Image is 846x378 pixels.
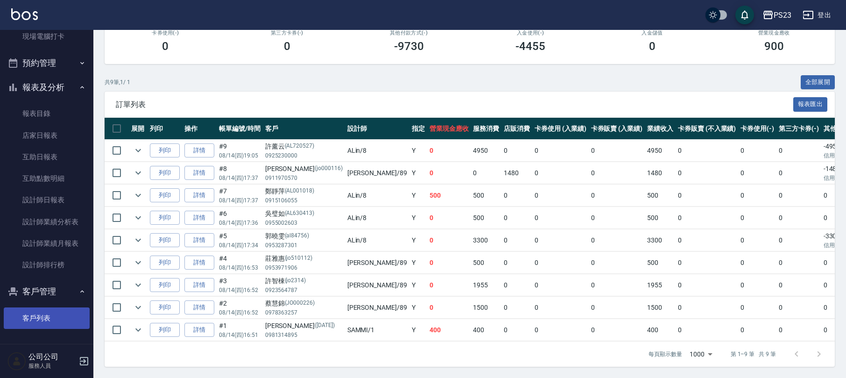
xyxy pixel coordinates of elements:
[184,300,214,315] a: 詳情
[4,26,90,47] a: 現場電腦打卡
[738,140,776,162] td: 0
[217,229,263,251] td: #5
[471,229,501,251] td: 3300
[285,254,313,264] p: (jo510112)
[238,30,337,36] h2: 第三方卡券(-)
[217,274,263,296] td: #3
[131,300,145,314] button: expand row
[219,174,261,182] p: 08/14 (四) 17:37
[162,40,169,53] h3: 0
[589,118,645,140] th: 卡券販賣 (入業績)
[427,319,471,341] td: 400
[131,166,145,180] button: expand row
[219,308,261,317] p: 08/14 (四) 16:52
[501,140,532,162] td: 0
[150,166,180,180] button: 列印
[217,140,263,162] td: #9
[645,229,676,251] td: 3300
[409,297,427,319] td: Y
[645,274,676,296] td: 1955
[184,211,214,225] a: 詳情
[759,6,795,25] button: PS23
[738,207,776,229] td: 0
[409,229,427,251] td: Y
[589,229,645,251] td: 0
[799,7,835,24] button: 登出
[345,140,409,162] td: ALin /8
[285,276,306,286] p: (jo2314)
[427,229,471,251] td: 0
[4,51,90,75] button: 預約管理
[738,297,776,319] td: 0
[184,188,214,203] a: 詳情
[501,274,532,296] td: 0
[409,319,427,341] td: Y
[285,142,315,151] p: (AL720527)
[219,196,261,205] p: 08/14 (四) 17:37
[148,118,182,140] th: 列印
[150,278,180,292] button: 列印
[184,143,214,158] a: 詳情
[4,103,90,124] a: 報表目錄
[285,231,310,241] p: (al84756)
[217,319,263,341] td: #1
[776,297,821,319] td: 0
[150,143,180,158] button: 列印
[265,241,343,250] p: 0953287301
[776,229,821,251] td: 0
[471,185,501,207] td: 500
[184,278,214,292] a: 詳情
[501,118,532,140] th: 店販消費
[676,229,738,251] td: 0
[501,252,532,274] td: 0
[645,118,676,140] th: 業績收入
[409,185,427,207] td: Y
[589,252,645,274] td: 0
[776,118,821,140] th: 第三方卡券(-)
[184,166,214,180] a: 詳情
[265,231,343,241] div: 郭曉雯
[532,297,589,319] td: 0
[776,319,821,341] td: 0
[131,143,145,157] button: expand row
[4,125,90,146] a: 店家日報表
[217,185,263,207] td: #7
[4,189,90,211] a: 設計師日報表
[263,118,345,140] th: 客戶
[501,297,532,319] td: 0
[265,151,343,160] p: 0925230000
[649,350,682,358] p: 每頁顯示數量
[150,211,180,225] button: 列印
[265,286,343,294] p: 0923564787
[427,252,471,274] td: 0
[738,162,776,184] td: 0
[676,319,738,341] td: 0
[219,264,261,272] p: 08/14 (四) 16:53
[532,319,589,341] td: 0
[4,279,90,304] button: 客戶管理
[427,297,471,319] td: 0
[265,186,343,196] div: 鄭靜萍
[131,256,145,270] button: expand row
[265,331,343,339] p: 0981314895
[131,323,145,337] button: expand row
[219,286,261,294] p: 08/14 (四) 16:52
[409,162,427,184] td: Y
[776,185,821,207] td: 0
[776,207,821,229] td: 0
[105,78,130,86] p: 共 9 筆, 1 / 1
[409,118,427,140] th: 指定
[265,219,343,227] p: 0955002603
[532,252,589,274] td: 0
[217,118,263,140] th: 帳單編號/時間
[471,162,501,184] td: 0
[219,219,261,227] p: 08/14 (四) 17:36
[589,297,645,319] td: 0
[515,40,545,53] h3: -4455
[738,319,776,341] td: 0
[4,254,90,276] a: 設計師排行榜
[184,323,214,337] a: 詳情
[265,308,343,317] p: 0978363257
[471,118,501,140] th: 服務消費
[471,319,501,341] td: 400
